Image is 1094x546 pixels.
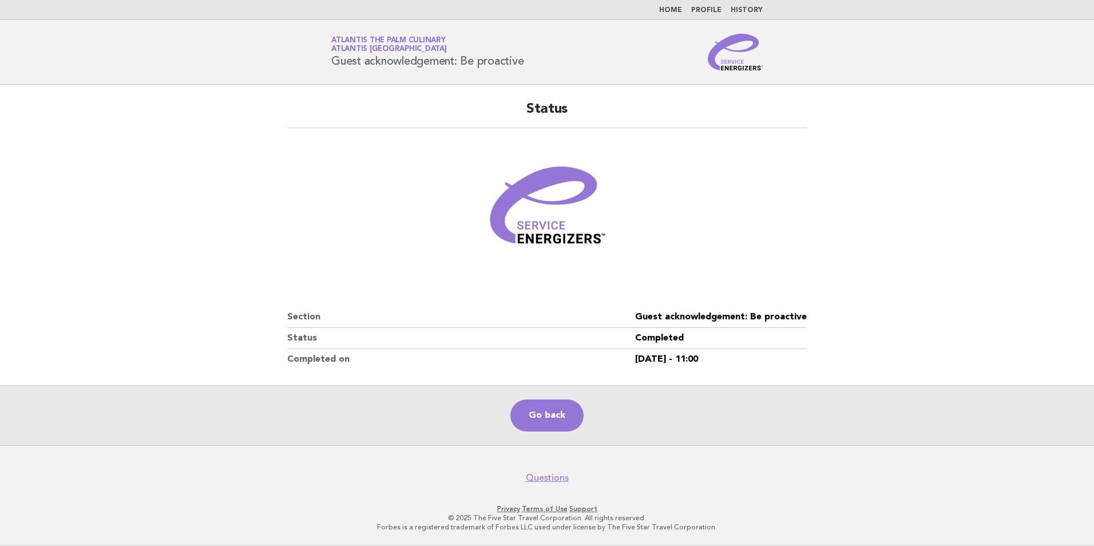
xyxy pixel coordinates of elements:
a: Profile [691,7,722,14]
p: © 2025 The Five Star Travel Corporation. All rights reserved. [197,513,897,523]
dd: [DATE] - 11:00 [635,349,807,370]
p: Forbes is a registered trademark of Forbes LLC used under license by The Five Star Travel Corpora... [197,523,897,532]
a: Support [569,505,597,513]
dt: Completed on [287,349,635,370]
a: Terms of Use [522,505,568,513]
h1: Guest acknowledgement: Be proactive [331,37,524,67]
span: Atlantis [GEOGRAPHIC_DATA] [331,46,447,53]
a: Questions [526,472,569,484]
dt: Status [287,328,635,349]
img: Service Energizers [708,34,763,70]
h2: Status [287,100,807,128]
a: History [731,7,763,14]
dt: Section [287,307,635,328]
p: · · [197,504,897,513]
a: Privacy [497,505,520,513]
a: Atlantis The Palm CulinaryAtlantis [GEOGRAPHIC_DATA] [331,37,447,53]
img: Verified [478,142,616,279]
dd: Guest acknowledgement: Be proactive [635,307,807,328]
a: Home [659,7,682,14]
a: Go back [510,399,584,432]
dd: Completed [635,328,807,349]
